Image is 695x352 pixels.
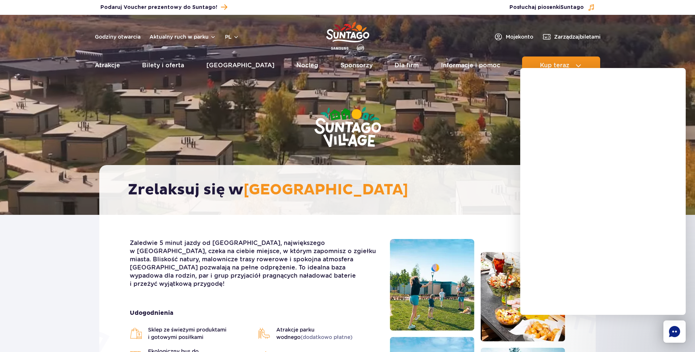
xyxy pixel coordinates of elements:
[148,326,251,341] span: Sklep ze świeżymi produktami i gotowymi posiłkami
[95,33,141,41] a: Godziny otwarcia
[130,239,379,288] p: Zaledwie 5 minut jazdy od [GEOGRAPHIC_DATA], największego w [GEOGRAPHIC_DATA], czeka na ciebie mi...
[441,56,500,74] a: Informacje i pomoc
[540,62,569,69] span: Kup teraz
[225,33,239,41] button: pl
[395,56,419,74] a: Dla firm
[522,56,600,74] button: Kup teraz
[95,56,120,74] a: Atrakcje
[663,320,686,343] div: Chat
[554,33,601,41] span: Zarządzaj biletami
[506,33,533,41] span: Moje konto
[509,4,584,11] span: Posłuchaj piosenki
[244,181,408,199] span: [GEOGRAPHIC_DATA]
[128,181,575,199] h2: Zrelaksuj się w
[341,56,373,74] a: Sponsorzy
[542,32,601,41] a: Zarządzajbiletami
[284,78,411,178] img: Suntago Village
[206,56,274,74] a: [GEOGRAPHIC_DATA]
[100,2,227,12] a: Podaruj Voucher prezentowy do Suntago!
[494,32,533,41] a: Mojekonto
[326,19,369,53] a: Park of Poland
[296,56,318,74] a: Nocleg
[300,334,353,340] span: (dodatkowo płatne)
[100,4,217,11] span: Podaruj Voucher prezentowy do Suntago!
[520,68,686,315] iframe: chatbot
[276,326,379,341] span: Atrakcje parku wodnego
[509,4,595,11] button: Posłuchaj piosenkiSuntago
[560,5,584,10] span: Suntago
[142,56,184,74] a: Bilety i oferta
[149,34,216,40] button: Aktualny ruch w parku
[130,309,379,317] strong: Udogodnienia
